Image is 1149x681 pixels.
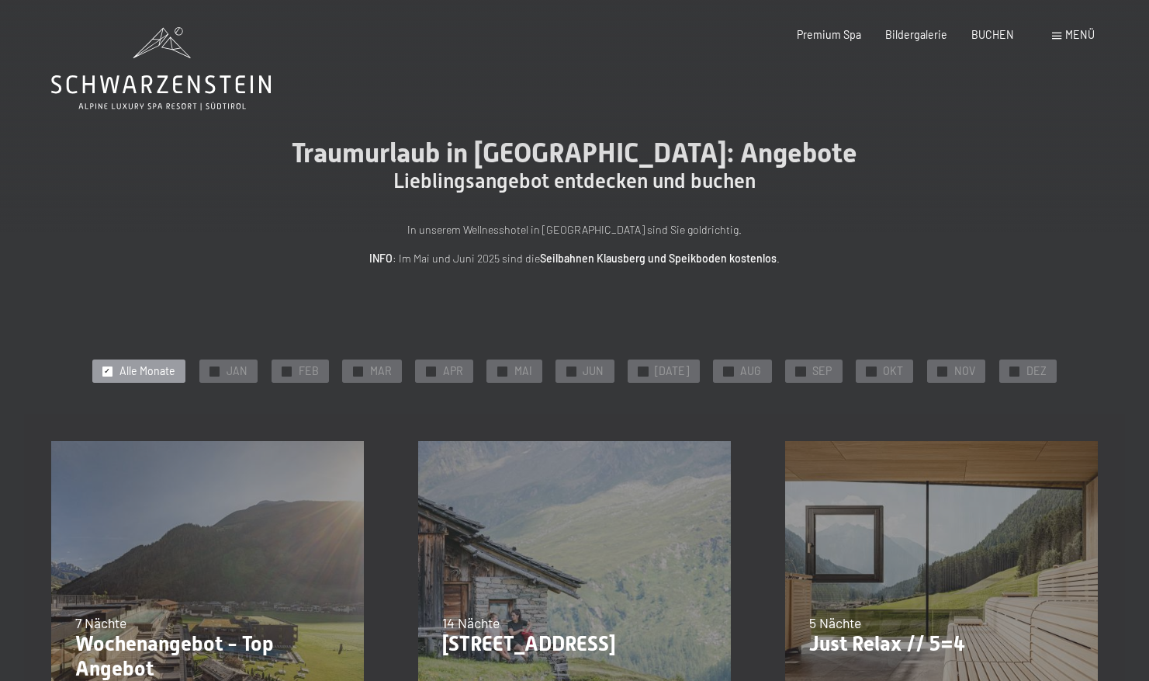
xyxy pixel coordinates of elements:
[740,363,761,379] span: AUG
[75,614,126,631] span: 7 Nächte
[809,614,861,631] span: 5 Nächte
[211,367,217,376] span: ✓
[75,632,340,681] p: Wochenangebot - Top Angebot
[1012,367,1018,376] span: ✓
[971,28,1014,41] a: BUCHEN
[234,221,916,239] p: In unserem Wellnesshotel in [GEOGRAPHIC_DATA] sind Sie goldrichtig.
[499,367,505,376] span: ✓
[655,363,689,379] span: [DATE]
[104,367,110,376] span: ✓
[227,363,247,379] span: JAN
[443,363,463,379] span: APR
[540,252,777,265] strong: Seilbahnen Klausberg und Speikboden kostenlos
[1026,363,1047,379] span: DEZ
[885,28,947,41] a: Bildergalerie
[568,367,574,376] span: ✓
[514,363,532,379] span: MAI
[954,363,975,379] span: NOV
[369,252,393,265] strong: INFO
[868,367,874,376] span: ✓
[812,363,832,379] span: SEP
[119,363,175,379] span: Alle Monate
[940,367,946,376] span: ✓
[370,363,392,379] span: MAR
[809,632,1074,657] p: Just Relax // 5=4
[725,367,732,376] span: ✓
[640,367,646,376] span: ✓
[283,367,289,376] span: ✓
[442,614,500,631] span: 14 Nächte
[1065,28,1095,41] span: Menü
[234,250,916,268] p: : Im Mai und Juni 2025 sind die .
[797,28,861,41] a: Premium Spa
[292,137,857,169] span: Traumurlaub in [GEOGRAPHIC_DATA]: Angebote
[355,367,361,376] span: ✓
[798,367,804,376] span: ✓
[299,363,319,379] span: FEB
[583,363,604,379] span: JUN
[427,367,434,376] span: ✓
[883,363,903,379] span: OKT
[442,632,707,657] p: [STREET_ADDRESS]
[393,169,756,193] span: Lieblingsangebot entdecken und buchen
